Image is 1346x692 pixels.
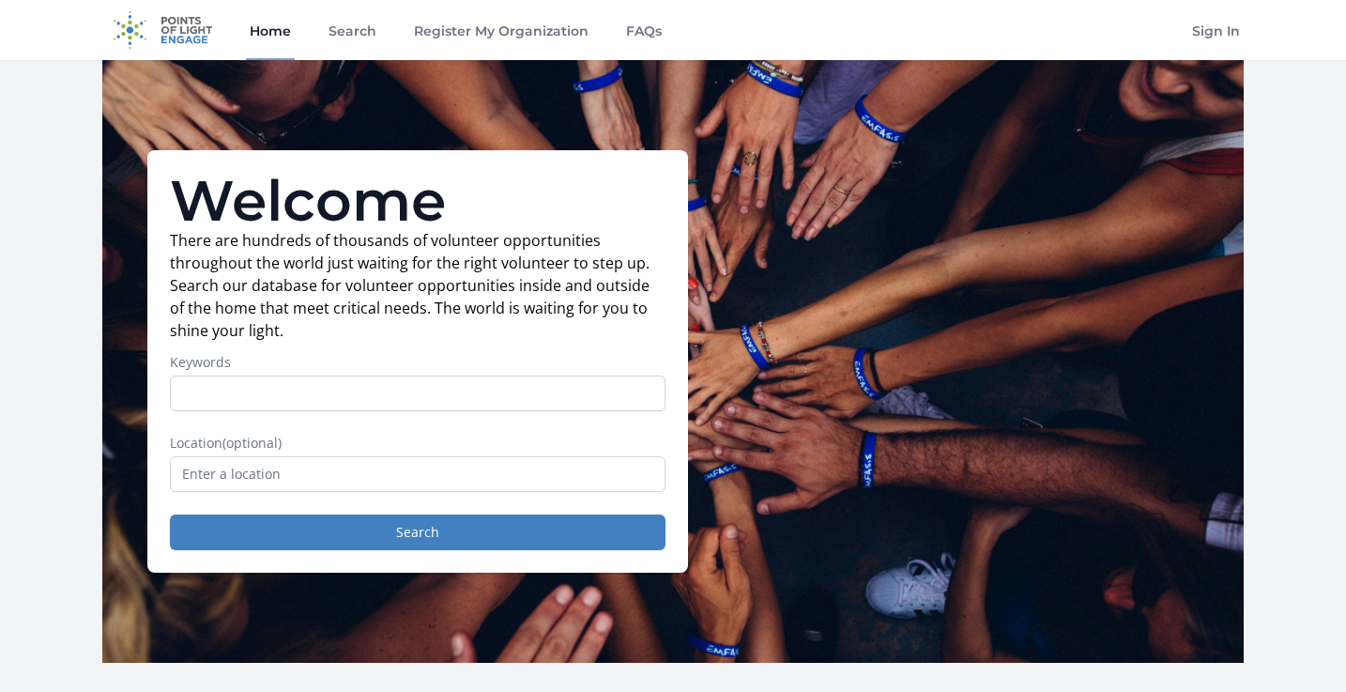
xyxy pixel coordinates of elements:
button: Search [170,515,665,550]
span: (optional) [222,434,282,452]
h1: Welcome [170,173,665,229]
input: Enter a location [170,456,665,492]
label: Keywords [170,353,665,372]
label: Location [170,434,665,453]
p: There are hundreds of thousands of volunteer opportunities throughout the world just waiting for ... [170,229,665,342]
